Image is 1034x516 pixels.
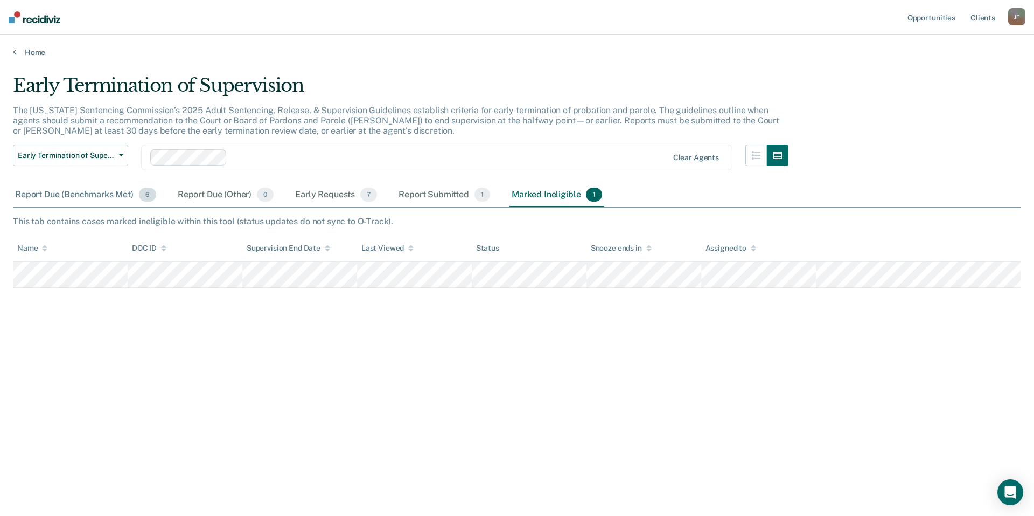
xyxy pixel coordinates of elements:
div: Clear agents [673,153,719,162]
div: Report Due (Other)0 [176,183,276,207]
div: Status [476,244,499,253]
span: 0 [257,188,274,202]
a: Home [13,47,1021,57]
div: Snooze ends in [591,244,652,253]
button: JF [1008,8,1025,25]
span: 1 [586,188,602,202]
div: Name [17,244,47,253]
div: Marked Ineligible1 [509,183,604,207]
div: DOC ID [132,244,166,253]
div: Supervision End Date [247,244,330,253]
div: Early Termination of Supervision [13,74,788,105]
div: Open Intercom Messenger [997,479,1023,505]
span: 1 [474,188,490,202]
div: Early Requests7 [293,183,379,207]
span: 6 [139,188,156,202]
div: Last Viewed [361,244,414,253]
div: Report Submitted1 [396,183,492,207]
button: Early Termination of Supervision [13,145,128,166]
span: 7 [360,188,377,202]
span: Early Termination of Supervision [18,151,115,160]
img: Recidiviz [9,11,60,23]
div: Report Due (Benchmarks Met)6 [13,183,158,207]
p: The [US_STATE] Sentencing Commission’s 2025 Adult Sentencing, Release, & Supervision Guidelines e... [13,105,779,136]
div: Assigned to [705,244,756,253]
div: J F [1008,8,1025,25]
div: This tab contains cases marked ineligible within this tool (status updates do not sync to O-Track). [13,216,1021,226]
